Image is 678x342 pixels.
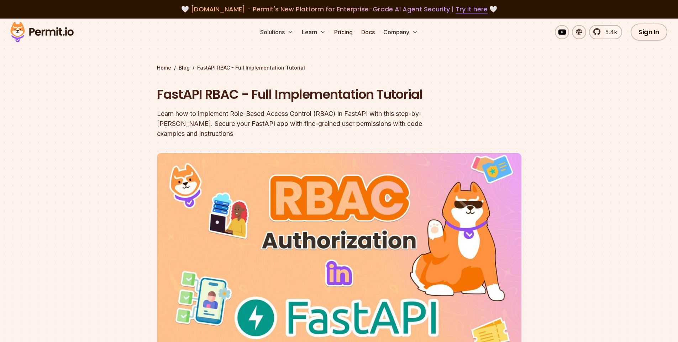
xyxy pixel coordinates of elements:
span: [DOMAIN_NAME] - Permit's New Platform for Enterprise-Grade AI Agent Security | [191,5,488,14]
div: / / [157,64,521,71]
img: Permit logo [7,20,77,44]
h1: FastAPI RBAC - Full Implementation Tutorial [157,86,430,103]
a: Home [157,64,171,71]
div: Learn how to implement Role-Based Access Control (RBAC) in FastAPI with this step-by-[PERSON_NAME... [157,109,430,139]
a: 5.4k [589,25,622,39]
a: Try it here [456,5,488,14]
div: 🤍 🤍 [17,4,661,14]
a: Blog [179,64,190,71]
a: Pricing [331,25,356,39]
button: Solutions [257,25,296,39]
span: 5.4k [601,28,617,36]
a: Sign In [631,24,667,41]
button: Learn [299,25,329,39]
a: Docs [358,25,378,39]
button: Company [380,25,421,39]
